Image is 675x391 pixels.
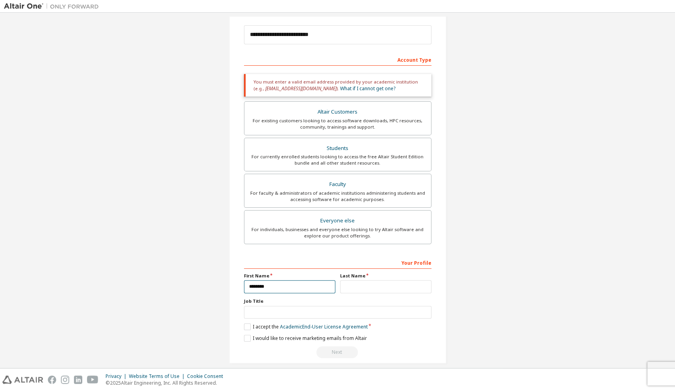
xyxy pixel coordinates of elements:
[87,376,98,384] img: youtube.svg
[4,2,103,10] img: Altair One
[340,273,431,279] label: Last Name
[2,376,43,384] img: altair_logo.svg
[249,179,426,190] div: Faculty
[249,118,426,130] div: For existing customers looking to access software downloads, HPC resources, community, trainings ...
[74,376,82,384] img: linkedin.svg
[249,226,426,239] div: For individuals, businesses and everyone else looking to try Altair software and explore our prod...
[249,190,426,203] div: For faculty & administrators of academic institutions administering students and accessing softwa...
[265,85,337,92] span: [EMAIL_ADDRESS][DOMAIN_NAME]
[244,323,368,330] label: I accept the
[244,53,431,66] div: Account Type
[244,335,367,342] label: I would like to receive marketing emails from Altair
[129,373,187,380] div: Website Terms of Use
[249,215,426,226] div: Everyone else
[244,74,431,97] div: You must enter a valid email address provided by your academic institution (e.g., ).
[244,256,431,269] div: Your Profile
[340,85,395,92] a: What if I cannot get one?
[187,373,228,380] div: Cookie Consent
[61,376,69,384] img: instagram.svg
[106,373,129,380] div: Privacy
[244,273,335,279] label: First Name
[249,106,426,118] div: Altair Customers
[249,143,426,154] div: Students
[244,298,431,304] label: Job Title
[249,154,426,166] div: For currently enrolled students looking to access the free Altair Student Edition bundle and all ...
[106,380,228,386] p: © 2025 Altair Engineering, Inc. All Rights Reserved.
[244,346,431,358] div: You need to provide your academic email
[280,323,368,330] a: Academic End-User License Agreement
[48,376,56,384] img: facebook.svg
